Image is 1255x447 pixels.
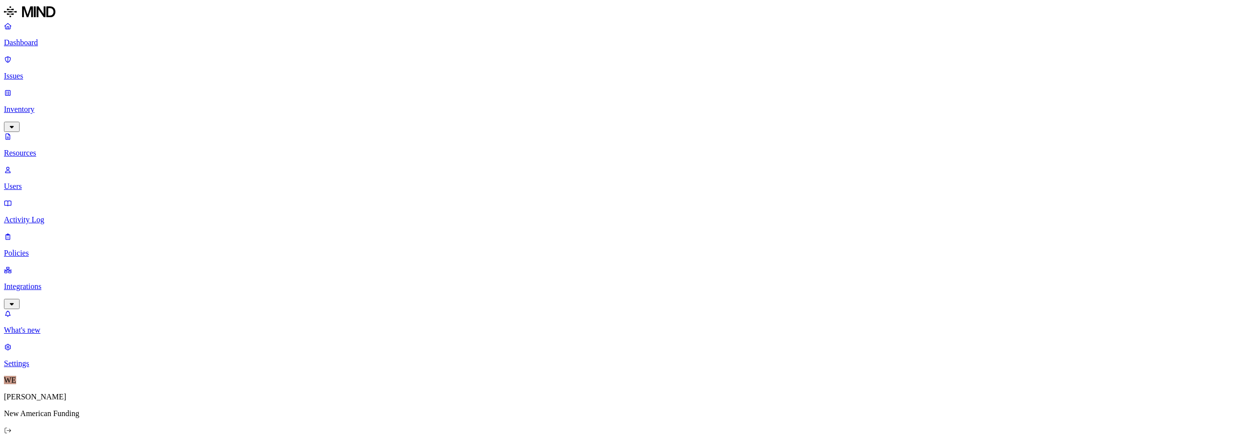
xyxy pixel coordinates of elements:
[4,376,16,384] span: WE
[4,359,1251,368] p: Settings
[4,182,1251,191] p: Users
[4,149,1251,158] p: Resources
[4,249,1251,258] p: Policies
[4,265,1251,308] a: Integrations
[4,4,55,20] img: MIND
[4,215,1251,224] p: Activity Log
[4,22,1251,47] a: Dashboard
[4,4,1251,22] a: MIND
[4,88,1251,131] a: Inventory
[4,409,1251,418] p: New American Funding
[4,55,1251,80] a: Issues
[4,105,1251,114] p: Inventory
[4,165,1251,191] a: Users
[4,282,1251,291] p: Integrations
[4,342,1251,368] a: Settings
[4,38,1251,47] p: Dashboard
[4,232,1251,258] a: Policies
[4,199,1251,224] a: Activity Log
[4,326,1251,335] p: What's new
[4,132,1251,158] a: Resources
[4,309,1251,335] a: What's new
[4,72,1251,80] p: Issues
